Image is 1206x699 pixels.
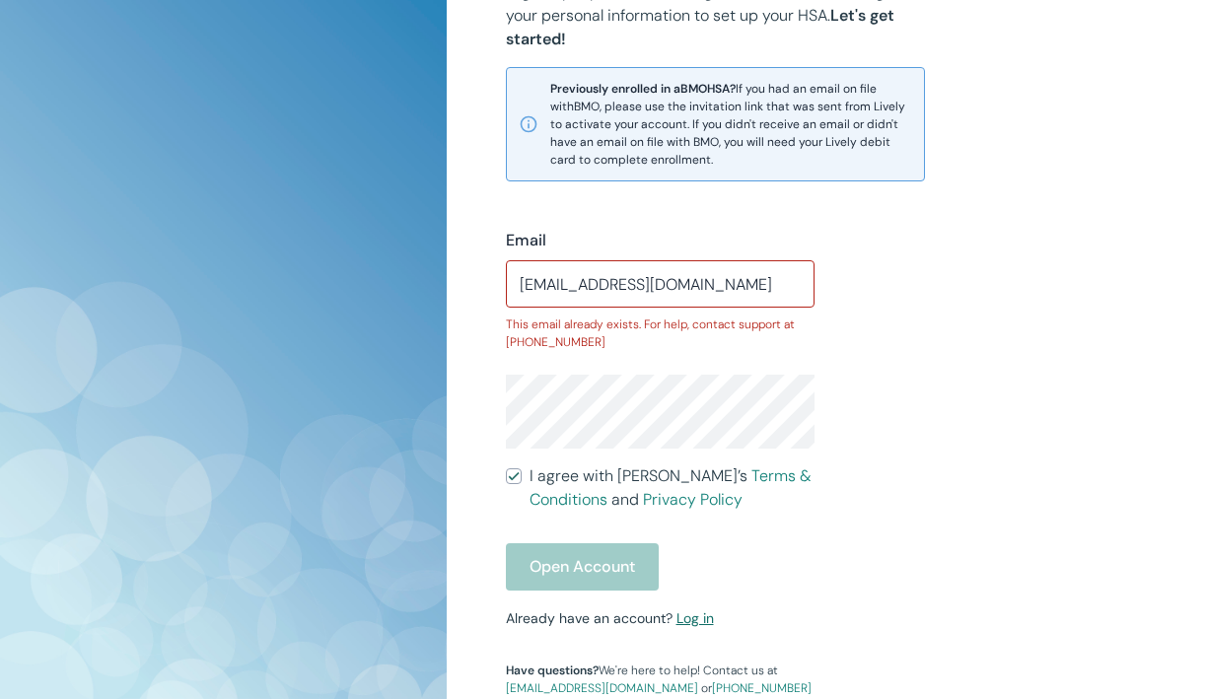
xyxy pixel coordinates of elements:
[550,81,736,97] strong: Previously enrolled in a BMO HSA?
[676,609,714,627] a: Log in
[506,229,546,252] label: Email
[712,680,812,696] a: [PHONE_NUMBER]
[506,315,815,351] p: This email already exists. For help, contact support at [PHONE_NUMBER]
[506,609,714,627] small: Already have an account?
[506,663,599,678] strong: Have questions?
[643,489,743,510] a: Privacy Policy
[550,80,913,169] span: If you had an email on file with BMO , please use the invitation link that was sent from Lively t...
[506,680,698,696] a: [EMAIL_ADDRESS][DOMAIN_NAME]
[530,464,815,512] span: I agree with [PERSON_NAME]’s and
